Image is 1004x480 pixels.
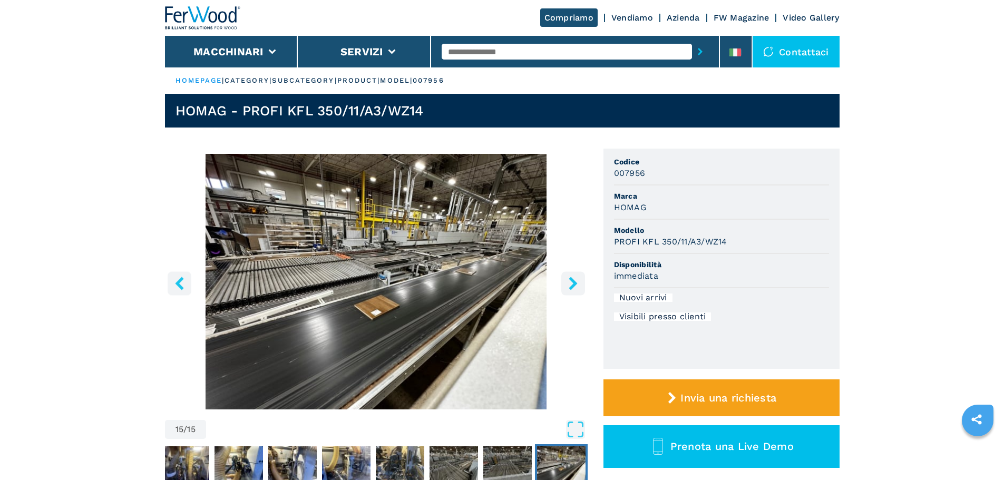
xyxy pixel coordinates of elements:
span: 15 [176,425,184,434]
p: product | [337,76,381,85]
a: Vendiamo [611,13,653,23]
button: right-button [561,271,585,295]
span: / [183,425,187,434]
span: Prenota una Live Demo [670,440,794,453]
a: Azienda [667,13,700,23]
a: HOMEPAGE [176,76,222,84]
span: Marca [614,191,829,201]
h3: HOMAG [614,201,647,213]
h1: HOMAG - PROFI KFL 350/11/A3/WZ14 [176,102,424,119]
img: Contattaci [763,46,774,57]
button: submit-button [692,40,708,64]
span: Invia una richiesta [680,391,776,404]
p: subcategory | [272,76,337,85]
img: Bordatrice LOTTO 1 HOMAG PROFI KFL 350/11/A3/WZ14 [165,154,588,409]
iframe: Chat [959,433,996,472]
p: category | [225,76,272,85]
button: Invia una richiesta [603,379,840,416]
p: model | [380,76,413,85]
button: Prenota una Live Demo [603,425,840,468]
div: Go to Slide 15 [165,154,588,409]
a: Video Gallery [783,13,839,23]
span: Modello [614,225,829,236]
button: left-button [168,271,191,295]
span: | [222,76,224,84]
button: Macchinari [193,45,264,58]
h3: 007956 [614,167,646,179]
button: Servizi [340,45,383,58]
div: Nuovi arrivi [614,293,672,302]
p: 007956 [413,76,444,85]
a: sharethis [963,406,990,433]
button: Open Fullscreen [209,420,585,439]
a: FW Magazine [714,13,769,23]
a: Compriamo [540,8,598,27]
span: 15 [187,425,196,434]
h3: PROFI KFL 350/11/A3/WZ14 [614,236,727,248]
h3: immediata [614,270,658,282]
span: Disponibilità [614,259,829,270]
img: Ferwood [165,6,241,30]
div: Contattaci [753,36,840,67]
div: Visibili presso clienti [614,312,711,321]
span: Codice [614,156,829,167]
